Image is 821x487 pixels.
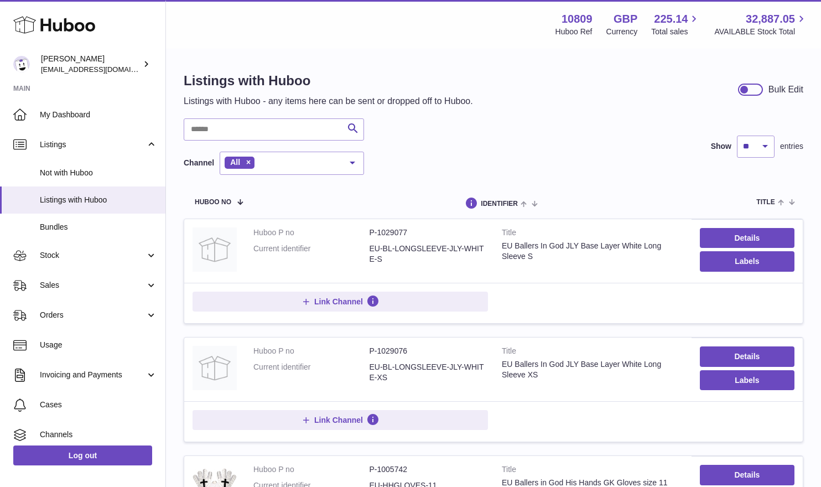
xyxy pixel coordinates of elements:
div: Bulk Edit [768,84,803,96]
dd: P-1029077 [370,227,486,238]
img: EU Ballers In God JLY Base Layer White Long Sleeve S [193,227,237,272]
span: 225.14 [654,12,688,27]
strong: Title [502,464,683,478]
a: Details [700,346,794,366]
dd: EU-BL-LONGSLEEVE-JLY-WHITE-S [370,244,486,265]
span: AVAILABLE Stock Total [714,27,808,37]
dt: Current identifier [253,362,370,383]
dd: P-1029076 [370,346,486,356]
h1: Listings with Huboo [184,72,473,90]
a: Log out [13,445,152,465]
span: entries [780,141,803,152]
dt: Huboo P no [253,227,370,238]
span: Stock [40,250,146,261]
span: 32,887.05 [746,12,795,27]
dt: Huboo P no [253,346,370,356]
button: Labels [700,251,794,271]
a: 32,887.05 AVAILABLE Stock Total [714,12,808,37]
strong: Title [502,346,683,359]
div: EU Ballers In God JLY Base Layer White Long Sleeve S [502,241,683,262]
span: Orders [40,310,146,320]
label: Show [711,141,731,152]
div: EU Ballers In God JLY Base Layer White Long Sleeve XS [502,359,683,380]
img: EU Ballers In God JLY Base Layer White Long Sleeve XS [193,346,237,390]
strong: GBP [614,12,637,27]
div: Currency [606,27,638,37]
span: identifier [481,200,518,208]
div: [PERSON_NAME] [41,54,141,75]
span: Usage [40,340,157,350]
span: All [230,158,240,167]
button: Labels [700,370,794,390]
strong: 10809 [562,12,593,27]
span: [EMAIL_ADDRESS][DOMAIN_NAME] [41,65,163,74]
button: Link Channel [193,410,488,430]
a: Details [700,228,794,248]
dt: Current identifier [253,244,370,265]
span: Cases [40,400,157,410]
span: Channels [40,429,157,440]
span: Not with Huboo [40,168,157,178]
span: title [756,199,775,206]
div: Huboo Ref [555,27,593,37]
span: Invoicing and Payments [40,370,146,380]
span: Total sales [651,27,700,37]
span: Link Channel [314,415,363,425]
label: Channel [184,158,214,168]
dd: EU-BL-LONGSLEEVE-JLY-WHITE-XS [370,362,486,383]
a: Details [700,465,794,485]
img: shop@ballersingod.com [13,56,30,72]
span: Listings with Huboo [40,195,157,205]
dt: Huboo P no [253,464,370,475]
p: Listings with Huboo - any items here can be sent or dropped off to Huboo. [184,95,473,107]
dd: P-1005742 [370,464,486,475]
span: Sales [40,280,146,291]
button: Link Channel [193,292,488,312]
span: My Dashboard [40,110,157,120]
a: 225.14 Total sales [651,12,700,37]
span: Bundles [40,222,157,232]
span: Link Channel [314,297,363,307]
strong: Title [502,227,683,241]
span: Huboo no [195,199,231,206]
span: Listings [40,139,146,150]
